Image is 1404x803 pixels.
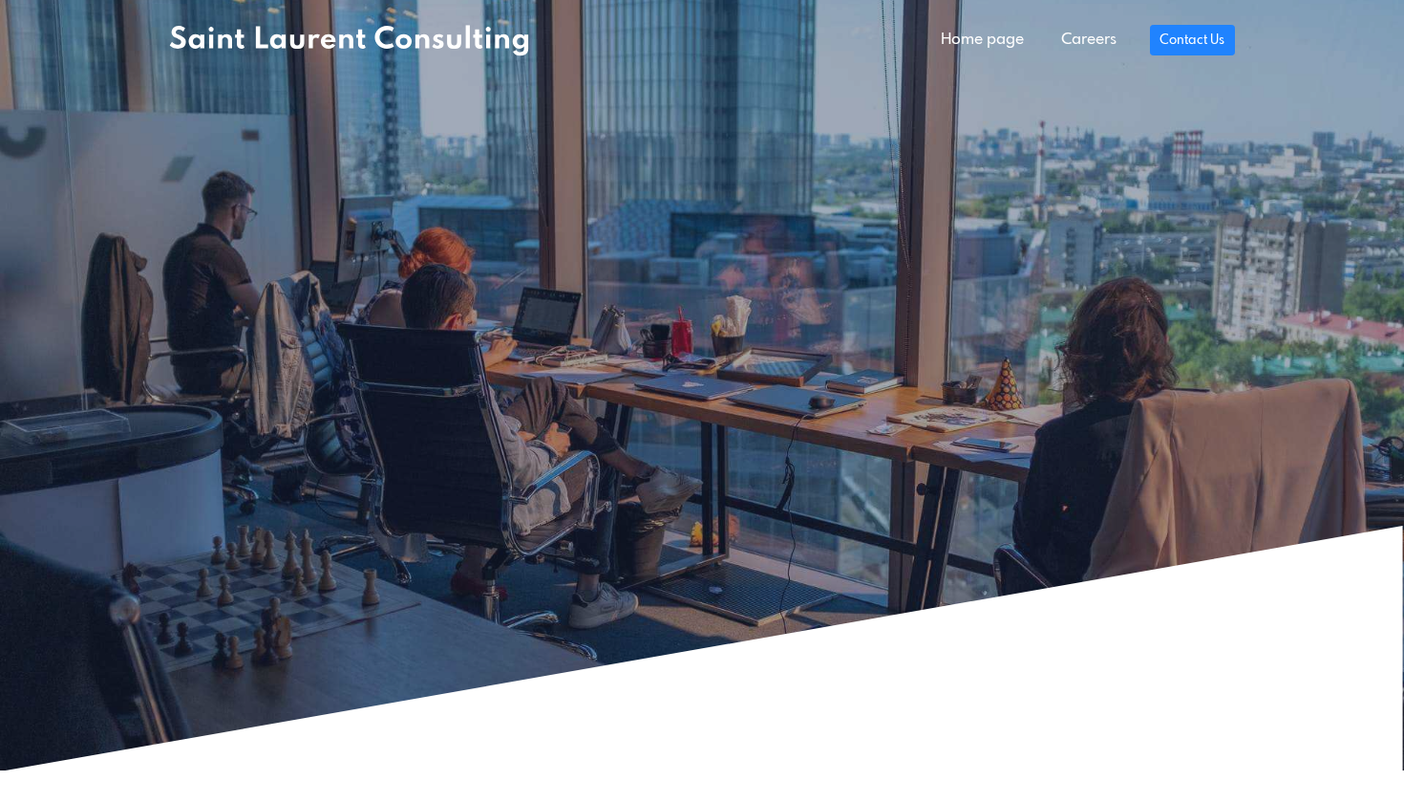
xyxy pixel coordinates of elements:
a: Careers [1042,21,1134,59]
h2: Transforming businesses with cloud-based solutions: We specialize in cutting-edge design solutions [169,252,968,488]
a: Services We Offer [169,510,381,556]
a: Contact Us [1150,25,1235,55]
a: Home page [923,21,1042,59]
h1: Empower . Innovate . Transform [169,214,1235,229]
